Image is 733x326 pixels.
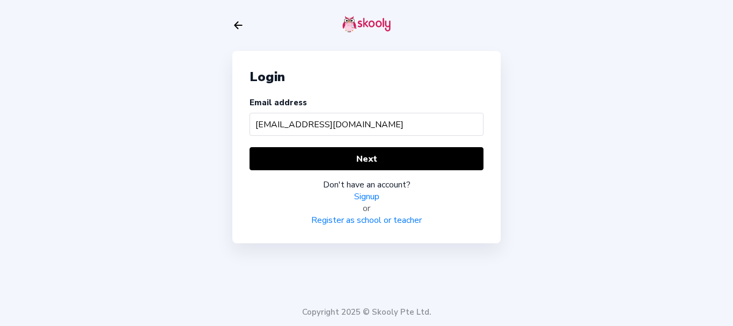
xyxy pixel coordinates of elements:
[250,179,483,191] div: Don't have an account?
[250,97,307,108] label: Email address
[250,113,483,136] input: Your email address
[311,214,422,226] a: Register as school or teacher
[250,202,483,214] div: or
[232,19,244,31] button: arrow back outline
[354,191,379,202] a: Signup
[250,68,483,85] div: Login
[342,16,391,33] img: skooly-logo.png
[250,147,483,170] button: Next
